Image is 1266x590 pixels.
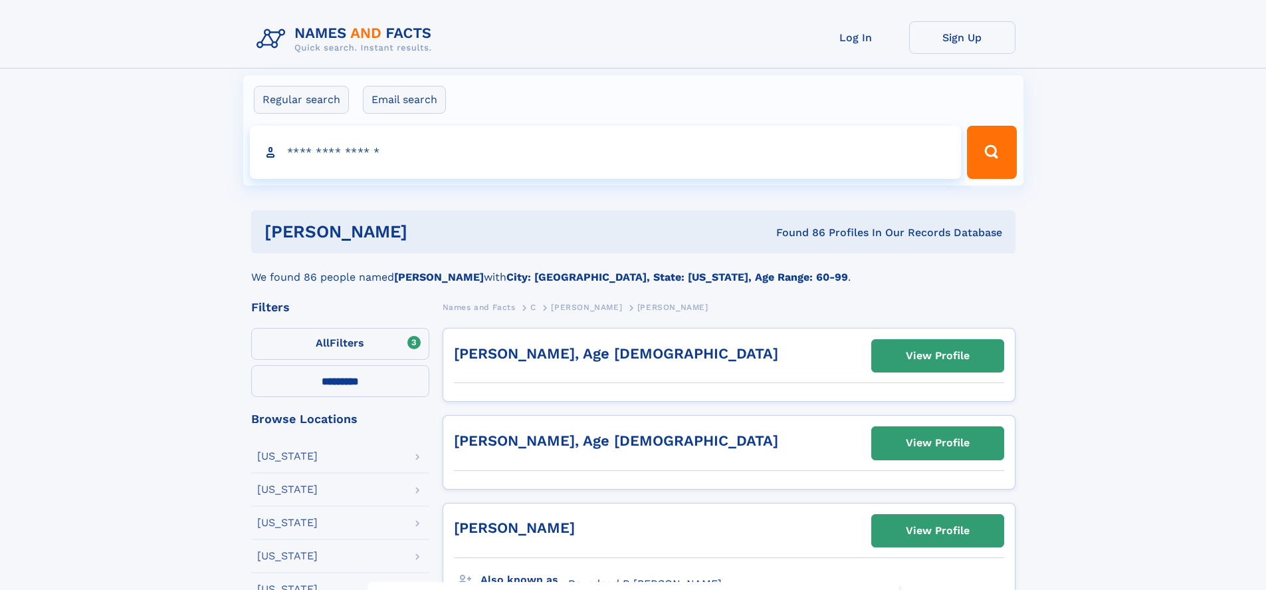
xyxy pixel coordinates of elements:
div: Browse Locations [251,413,429,425]
h1: [PERSON_NAME] [264,223,592,240]
span: Devedend R [PERSON_NAME] [568,577,722,590]
div: We found 86 people named with . [251,253,1015,285]
label: Email search [363,86,446,114]
a: Sign Up [909,21,1015,54]
span: C [530,303,536,312]
div: View Profile [906,341,970,371]
label: Filters [251,328,429,360]
div: [US_STATE] [257,451,318,462]
input: search input [250,126,962,179]
span: [PERSON_NAME] [637,303,708,312]
button: Search Button [967,126,1016,179]
label: Regular search [254,86,349,114]
a: Log In [803,21,909,54]
div: Filters [251,301,429,313]
span: All [316,337,330,349]
a: C [530,299,536,315]
div: [US_STATE] [257,551,318,561]
div: View Profile [906,428,970,458]
img: Logo Names and Facts [251,21,443,57]
a: [PERSON_NAME] [454,519,575,536]
a: Names and Facts [443,299,516,315]
div: Found 86 Profiles In Our Records Database [591,225,1002,240]
a: [PERSON_NAME], Age [DEMOGRAPHIC_DATA] [454,432,778,449]
a: View Profile [872,515,1003,547]
b: [PERSON_NAME] [394,271,484,283]
div: View Profile [906,516,970,546]
a: [PERSON_NAME] [551,299,622,315]
div: [US_STATE] [257,517,318,528]
a: View Profile [872,427,1003,459]
a: [PERSON_NAME], Age [DEMOGRAPHIC_DATA] [454,345,778,362]
b: City: [GEOGRAPHIC_DATA], State: [US_STATE], Age Range: 60-99 [506,271,848,283]
div: [US_STATE] [257,484,318,495]
a: View Profile [872,340,1003,372]
span: [PERSON_NAME] [551,303,622,312]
